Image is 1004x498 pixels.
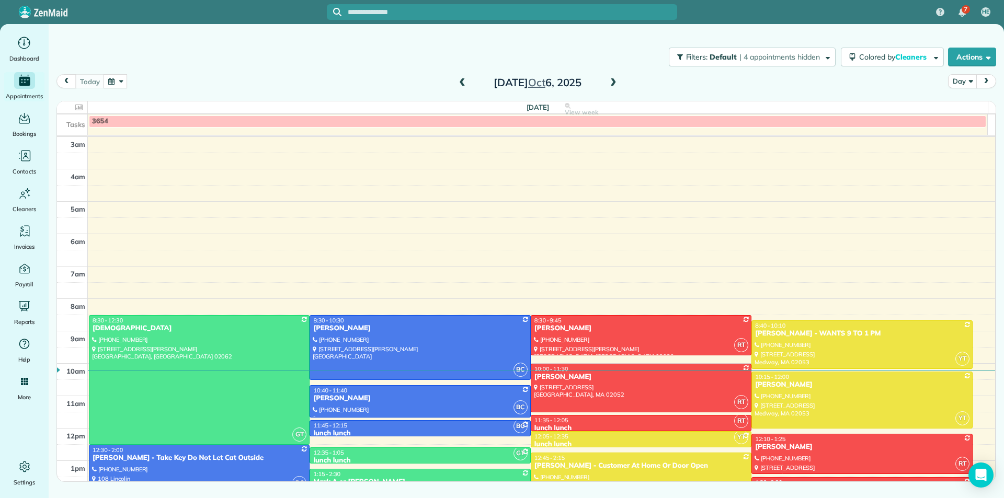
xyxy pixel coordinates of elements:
div: [DEMOGRAPHIC_DATA] [92,324,306,333]
span: BC [292,476,306,490]
a: Reports [4,298,44,327]
button: prev [56,74,76,88]
a: Dashboard [4,34,44,64]
div: [PERSON_NAME] [534,324,748,333]
span: Settings [14,477,36,488]
span: [DATE] [527,103,549,111]
span: Reports [14,317,35,327]
span: RT [734,338,748,352]
span: 7 [964,5,967,14]
span: Oct [528,76,545,89]
a: Filters: Default | 4 appointments hidden [664,48,836,66]
a: Contacts [4,147,44,177]
div: [PERSON_NAME] [313,324,527,333]
span: Cleaners [895,52,929,62]
span: Cleaners [13,204,36,214]
span: GT [514,446,528,460]
span: 8:30 - 12:30 [93,317,123,324]
span: RT [734,395,748,409]
span: Default [710,52,737,62]
div: [PERSON_NAME] [755,380,969,389]
span: 11am [66,399,85,408]
span: BC [514,400,528,414]
span: 12:05 - 12:35 [534,433,568,440]
span: GT [292,427,306,442]
button: Filters: Default | 4 appointments hidden [669,48,836,66]
div: lunch lunch [534,424,748,433]
a: Bookings [4,110,44,139]
span: 8:30 - 9:45 [534,317,562,324]
span: 5am [71,205,85,213]
span: Help [18,354,31,365]
a: Invoices [4,223,44,252]
span: 10am [66,367,85,375]
div: [PERSON_NAME] - Take Key Do Not Let Cat Outside [92,454,306,462]
span: YT [734,430,748,444]
span: 12:45 - 2:15 [534,454,565,461]
div: lunch lunch [313,456,527,465]
span: 11:45 - 12:15 [313,422,347,429]
span: More [18,392,31,402]
div: [PERSON_NAME] [313,394,527,403]
span: Bookings [13,129,37,139]
span: 1:30 - 3:30 [755,479,782,486]
span: 9am [71,334,85,343]
span: Filters: [686,52,708,62]
span: 10:00 - 11:30 [534,365,568,373]
span: RT [734,414,748,428]
div: Mark A or [PERSON_NAME] [313,478,527,487]
span: YT [955,352,969,366]
span: 12pm [66,432,85,440]
span: 12:10 - 1:25 [755,435,785,443]
span: Contacts [13,166,36,177]
span: 8:30 - 10:30 [313,317,344,324]
button: Day [948,74,977,88]
span: 10:40 - 11:40 [313,387,347,394]
span: 12:30 - 2:00 [93,446,123,454]
h2: [DATE] 6, 2025 [472,77,603,88]
div: lunch lunch [313,429,527,438]
span: Appointments [6,91,43,101]
div: [PERSON_NAME] - WANTS 9 TO 1 PM [755,329,969,338]
a: Settings [4,458,44,488]
span: Invoices [14,241,35,252]
span: 4am [71,172,85,181]
div: lunch lunch [534,440,748,449]
span: View week [565,108,598,117]
a: Help [4,335,44,365]
a: Cleaners [4,185,44,214]
span: 3am [71,140,85,148]
span: RT [955,457,969,471]
button: Focus search [327,8,341,16]
span: YT [955,411,969,425]
svg: Focus search [333,8,341,16]
span: | 4 appointments hidden [739,52,820,62]
button: today [75,74,104,88]
button: Actions [948,48,996,66]
div: 7 unread notifications [951,1,973,24]
span: Payroll [15,279,34,289]
span: 1pm [71,464,85,472]
div: [PERSON_NAME] [534,373,748,381]
button: next [976,74,996,88]
span: Colored by [859,52,930,62]
span: 7am [71,270,85,278]
div: [PERSON_NAME] - Customer At Home Or Door Open [534,461,748,470]
span: 12:35 - 1:05 [313,449,344,456]
span: 11:35 - 12:05 [534,416,568,424]
button: Colored byCleaners [841,48,944,66]
span: HE [982,8,989,16]
a: Payroll [4,260,44,289]
div: Open Intercom Messenger [968,462,994,488]
span: 8:40 - 10:10 [755,322,785,329]
span: Dashboard [9,53,39,64]
span: 6am [71,237,85,246]
div: [PERSON_NAME] [755,443,969,451]
span: BC [514,419,528,433]
span: 1:15 - 2:30 [313,470,340,478]
span: 8am [71,302,85,310]
span: BC [514,363,528,377]
a: Appointments [4,72,44,101]
span: 10:15 - 12:00 [755,373,789,380]
span: 3654 [92,117,108,125]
